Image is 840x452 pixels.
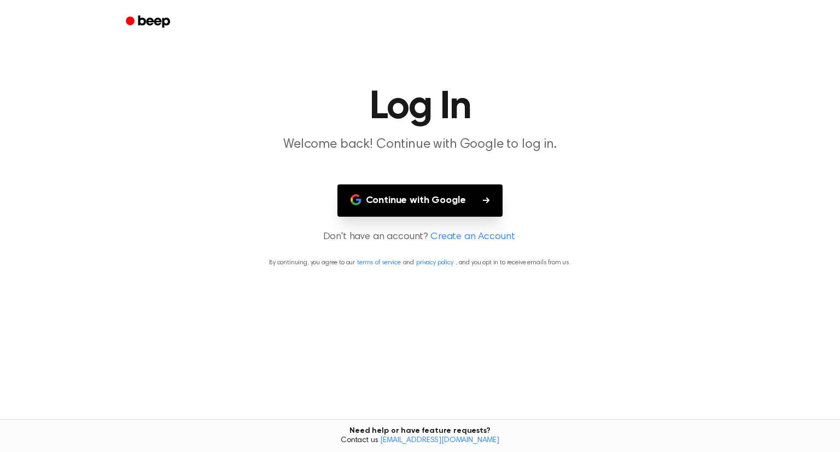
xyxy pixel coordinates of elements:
[118,11,180,33] a: Beep
[380,437,499,444] a: [EMAIL_ADDRESS][DOMAIN_NAME]
[357,259,400,266] a: terms of service
[416,259,453,266] a: privacy policy
[430,230,515,245] a: Create an Account
[337,184,503,217] button: Continue with Google
[140,88,700,127] h1: Log In
[7,436,833,446] span: Contact us
[210,136,630,154] p: Welcome back! Continue with Google to log in.
[13,230,827,245] p: Don't have an account?
[13,258,827,268] p: By continuing, you agree to our and , and you opt in to receive emails from us.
